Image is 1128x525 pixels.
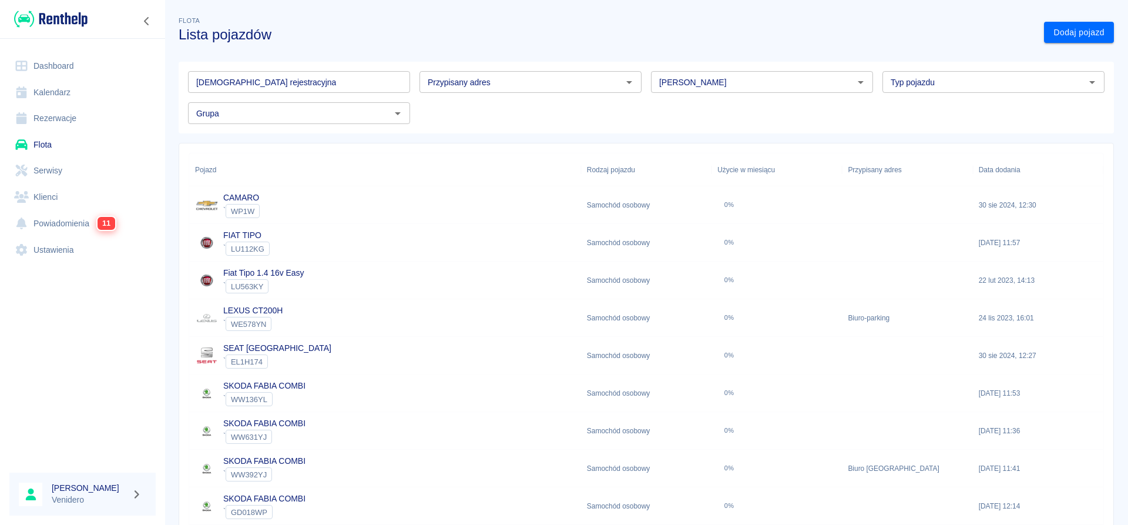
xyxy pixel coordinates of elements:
[973,487,1103,525] div: [DATE] 12:14
[223,230,261,240] a: FIAT TIPO
[9,132,156,158] a: Flota
[9,184,156,210] a: Klienci
[724,276,734,284] div: 0%
[587,153,635,186] div: Rodzaj pojazdu
[973,337,1103,374] div: 30 sie 2024, 12:27
[179,17,200,24] span: Flota
[979,153,1020,186] div: Data dodania
[581,299,711,337] div: Samochód osobowy
[195,193,219,217] img: Image
[195,457,219,480] img: Image
[223,467,305,481] div: `
[226,508,272,517] span: GD018WP
[226,245,269,253] span: LU112KG
[581,153,711,186] div: Rodzaj pojazdu
[842,153,972,186] div: Przypisany adres
[9,9,88,29] a: Renthelp logo
[189,153,581,186] div: Pojazd
[223,279,304,293] div: `
[724,314,734,322] div: 0%
[223,381,305,390] a: SKODA FABIA COMBI
[195,153,216,186] div: Pojazd
[226,433,271,442] span: WW631YJ
[1044,22,1114,44] a: Dodaj pojazd
[711,153,842,186] div: Użycie w miesiącu
[223,355,331,369] div: `
[581,186,711,224] div: Samochód osobowy
[226,320,271,329] span: WE578YN
[973,186,1103,224] div: 30 sie 2024, 12:30
[223,306,283,315] a: LEXUS CT200H
[195,382,219,405] img: Image
[52,494,127,506] p: Venidero
[581,487,711,525] div: Samochód osobowy
[195,344,219,367] img: Image
[9,237,156,263] a: Ustawienia
[581,450,711,487] div: Samochód osobowy
[52,482,127,494] h6: [PERSON_NAME]
[14,9,88,29] img: Renthelp logo
[973,450,1103,487] div: [DATE] 11:41
[223,317,283,331] div: `
[842,450,972,487] div: Biuro [GEOGRAPHIC_DATA]
[581,337,711,374] div: Samochód osobowy
[223,392,305,406] div: `
[581,262,711,299] div: Samochód osobowy
[223,242,270,256] div: `
[195,269,219,292] img: Image
[223,456,305,466] a: SKODA FABIA COMBI
[223,193,259,202] a: CAMARO
[223,430,305,444] div: `
[973,412,1103,450] div: [DATE] 11:36
[195,494,219,518] img: Image
[223,419,305,428] a: SKODA FABIA COMBI
[223,343,331,353] a: SEAT [GEOGRAPHIC_DATA]
[724,201,734,209] div: 0%
[852,74,869,91] button: Otwórz
[724,352,734,359] div: 0%
[973,224,1103,262] div: [DATE] 11:57
[724,427,734,434] div: 0%
[621,74,637,91] button: Otwórz
[581,224,711,262] div: Samochód osobowy
[223,204,260,218] div: `
[9,53,156,79] a: Dashboard
[724,389,734,397] div: 0%
[842,299,972,337] div: Biuro-parking
[724,502,734,510] div: 0%
[724,239,734,246] div: 0%
[226,282,268,291] span: LU563KY
[223,268,304,277] a: Fiat Tipo 1.4 16v Easy
[9,210,156,237] a: Powiadomienia11
[226,207,259,216] span: WP1W
[216,162,233,178] button: Sort
[223,505,305,519] div: `
[973,153,1103,186] div: Data dodania
[581,412,711,450] div: Samochód osobowy
[724,464,734,472] div: 0%
[195,231,219,255] img: Image
[138,14,156,29] button: Zwiń nawigację
[9,105,156,132] a: Rezerwacje
[973,374,1103,412] div: [DATE] 11:53
[195,306,219,330] img: Image
[9,79,156,106] a: Kalendarz
[98,217,115,230] span: 11
[581,374,711,412] div: Samochód osobowy
[848,153,901,186] div: Przypisany adres
[717,153,775,186] div: Użycie w miesiącu
[973,262,1103,299] div: 22 lut 2023, 14:13
[1084,74,1100,91] button: Otwórz
[223,494,305,503] a: SKODA FABIA COMBI
[9,158,156,184] a: Serwisy
[973,299,1103,337] div: 24 lis 2023, 16:01
[195,419,219,443] img: Image
[226,470,271,479] span: WW392YJ
[390,105,406,122] button: Otwórz
[179,26,1035,43] h3: Lista pojazdów
[226,357,267,366] span: EL1H174
[226,395,272,404] span: WW136YL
